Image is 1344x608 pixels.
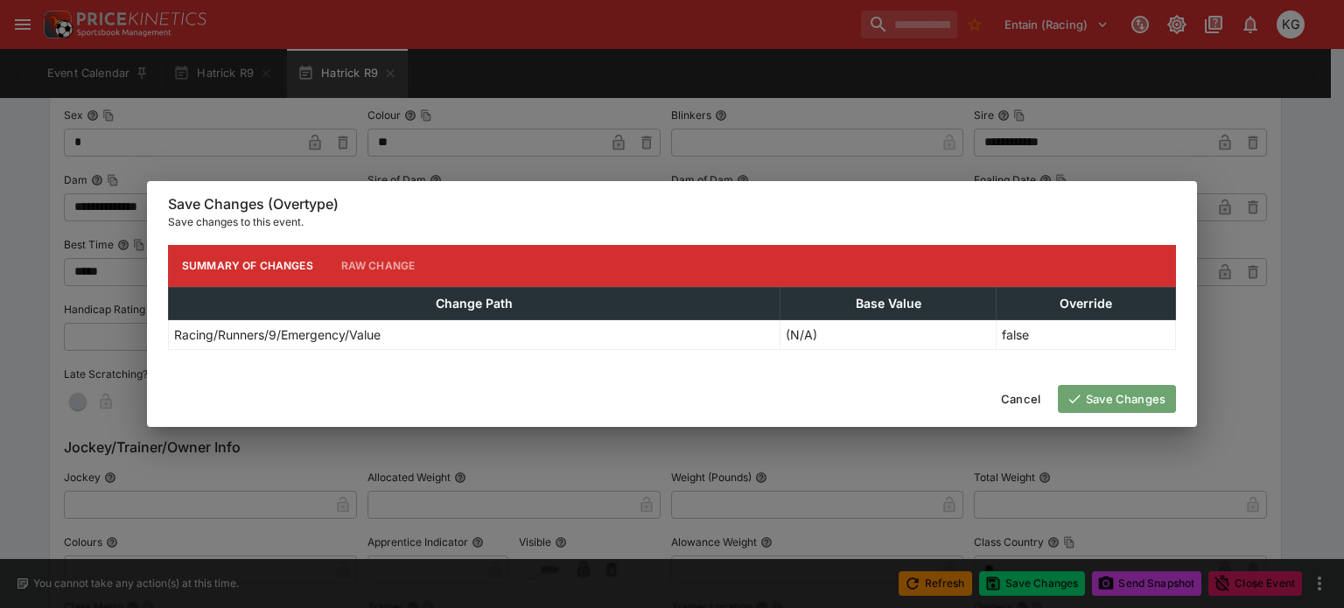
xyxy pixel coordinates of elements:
[990,385,1051,413] button: Cancel
[174,325,381,344] p: Racing/Runners/9/Emergency/Value
[997,287,1176,319] th: Override
[780,287,997,319] th: Base Value
[168,195,1176,213] h6: Save Changes (Overtype)
[327,245,430,287] button: Raw Change
[169,287,780,319] th: Change Path
[780,319,997,349] td: (N/A)
[1058,385,1176,413] button: Save Changes
[168,213,1176,231] p: Save changes to this event.
[997,319,1176,349] td: false
[168,245,327,287] button: Summary of Changes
